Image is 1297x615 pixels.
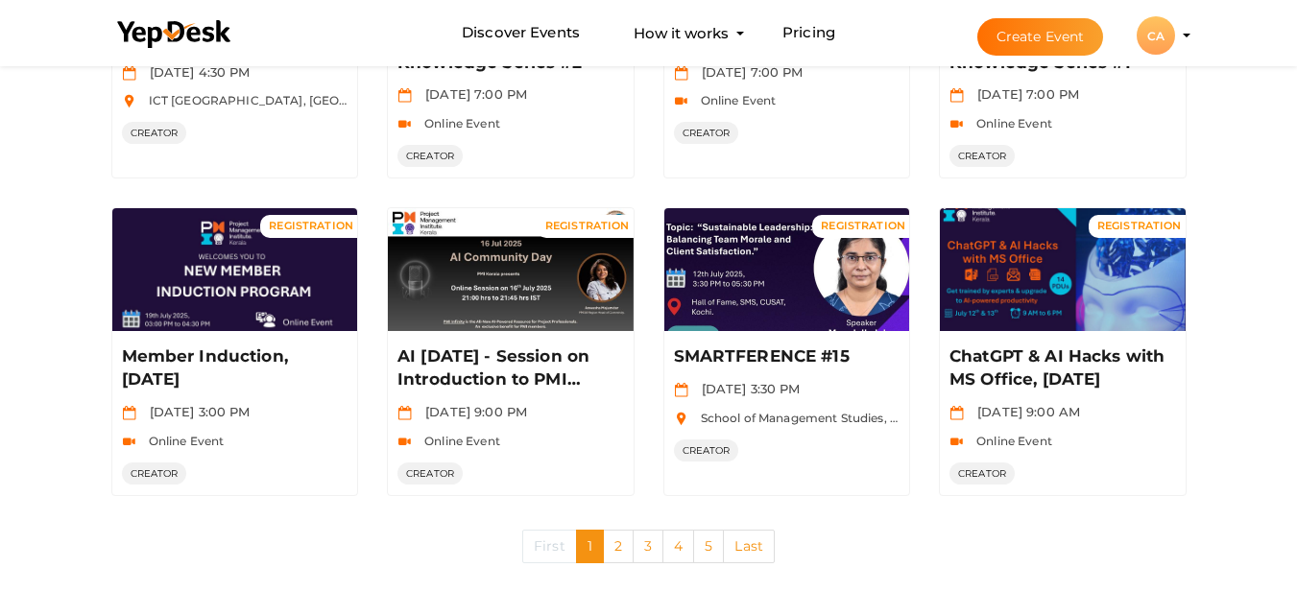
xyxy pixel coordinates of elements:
span: Online Event [139,434,225,448]
p: ChatGPT & AI Hacks with MS Office, [DATE] [949,345,1171,391]
p: Member Induction, [DATE] [122,345,344,391]
img: video-icon.svg [949,117,964,131]
span: CREATOR [949,462,1015,485]
span: [DATE] 7:00 PM [968,86,1079,102]
img: calendar.svg [674,66,688,81]
span: [DATE] 9:00 AM [968,404,1080,419]
img: calendar.svg [674,383,688,397]
img: location.svg [674,412,688,426]
img: calendar.svg [397,88,412,103]
profile-pic: CA [1137,29,1175,43]
img: video-icon.svg [674,94,688,108]
span: Online Event [967,434,1052,448]
a: Discover Events [462,15,580,51]
span: CREATOR [949,145,1015,167]
span: Online Event [691,93,777,107]
a: Last [723,530,775,563]
span: CREATOR [397,145,463,167]
img: location.svg [122,94,136,108]
img: video-icon.svg [397,117,412,131]
span: CREATOR [122,462,187,485]
img: calendar.svg [122,406,136,420]
img: calendar.svg [949,88,964,103]
img: video-icon.svg [949,435,964,449]
span: Online Event [415,116,500,130]
p: AI [DATE] - Session on Introduction to PMI Infinity [397,345,619,391]
span: [DATE] 3:30 PM [692,381,801,396]
span: Online Event [967,116,1052,130]
span: CREATOR [674,122,739,144]
span: CREATOR [122,122,187,144]
span: [DATE] 4:30 PM [140,64,251,80]
img: calendar.svg [949,406,964,420]
a: 4 [662,530,694,563]
div: CA [1137,16,1175,55]
span: CREATOR [674,439,739,461]
img: video-icon.svg [122,435,136,449]
span: ICT [GEOGRAPHIC_DATA], [GEOGRAPHIC_DATA], [GEOGRAPHIC_DATA], [GEOGRAPHIC_DATA], [GEOGRAPHIC_DATA]... [139,93,1131,107]
button: How it works [628,15,734,51]
button: CA [1131,15,1181,56]
button: Create Event [977,18,1104,56]
a: 2 [603,530,634,563]
a: 1 [576,530,604,563]
a: First [522,530,577,563]
span: Online Event [415,434,500,448]
p: SMARTFERENCE #15 [674,345,896,368]
a: 3 [633,530,663,563]
span: [DATE] 7:00 PM [416,86,527,102]
a: 5 [693,530,724,563]
span: [DATE] 7:00 PM [692,64,804,80]
img: calendar.svg [397,406,412,420]
span: [DATE] 3:00 PM [140,404,251,419]
img: video-icon.svg [397,435,412,449]
span: CREATOR [397,462,463,485]
span: [DATE] 9:00 PM [416,404,527,419]
a: Pricing [782,15,835,51]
